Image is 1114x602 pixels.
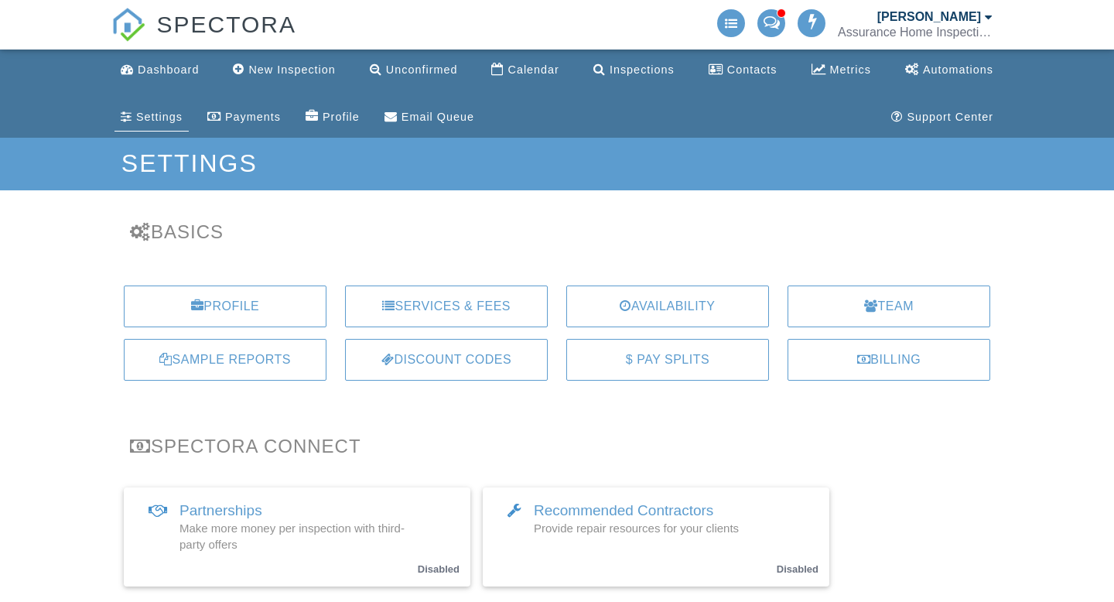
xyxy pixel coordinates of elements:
img: The Best Home Inspection Software - Spectora [111,8,145,42]
a: Dashboard [114,56,205,84]
h1: Settings [121,150,993,177]
div: Email Queue [402,111,474,123]
a: New Inspection [227,56,341,84]
div: Metrics [830,63,871,76]
a: Support Center [885,103,1000,132]
a: Profile [124,286,326,327]
h3: Basics [130,221,984,242]
h3: Spectora Connect [130,436,984,457]
div: Automations [923,63,993,76]
a: Discount Codes [345,339,548,381]
a: Automations (Advanced) [899,56,1000,84]
span: Provide repair resources for your clients [534,522,739,535]
a: Recommended Contractors Provide repair resources for your clients Disabled [483,487,829,587]
a: Contacts [702,56,784,84]
a: Unconfirmed [364,56,464,84]
div: New Inspection [248,63,335,76]
div: Dashboard [138,63,199,76]
span: Recommended Contractors [534,502,713,518]
a: Calendar [485,56,565,84]
div: Assurance Home Inspections [838,25,993,40]
a: Email Queue [378,103,480,132]
a: Team [788,286,990,327]
a: Payments [201,103,287,132]
span: Partnerships [179,502,262,518]
a: Availability [566,286,769,327]
div: Profile [323,111,360,123]
div: Inspections [610,63,675,76]
div: Payments [225,111,281,123]
div: Support Center [907,111,993,123]
small: Disabled [418,563,460,575]
a: Partnerships Make more money per inspection with third-party offers Disabled [124,487,470,587]
span: SPECTORA [156,8,296,40]
div: Unconfirmed [386,63,458,76]
a: Services & Fees [345,286,548,327]
a: Sample Reports [124,339,326,381]
a: Billing [788,339,990,381]
div: Contacts [727,63,777,76]
a: Settings [114,103,189,132]
a: Inspections [587,56,681,84]
a: SPECTORA [111,23,296,52]
a: Company Profile [299,103,366,132]
div: [PERSON_NAME] [877,9,981,25]
a: Metrics [805,56,877,84]
div: Settings [136,111,183,123]
span: Make more money per inspection with third-party offers [179,522,405,551]
div: Calendar [507,63,559,76]
small: Disabled [777,563,818,575]
a: $ Pay Splits [566,339,769,381]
